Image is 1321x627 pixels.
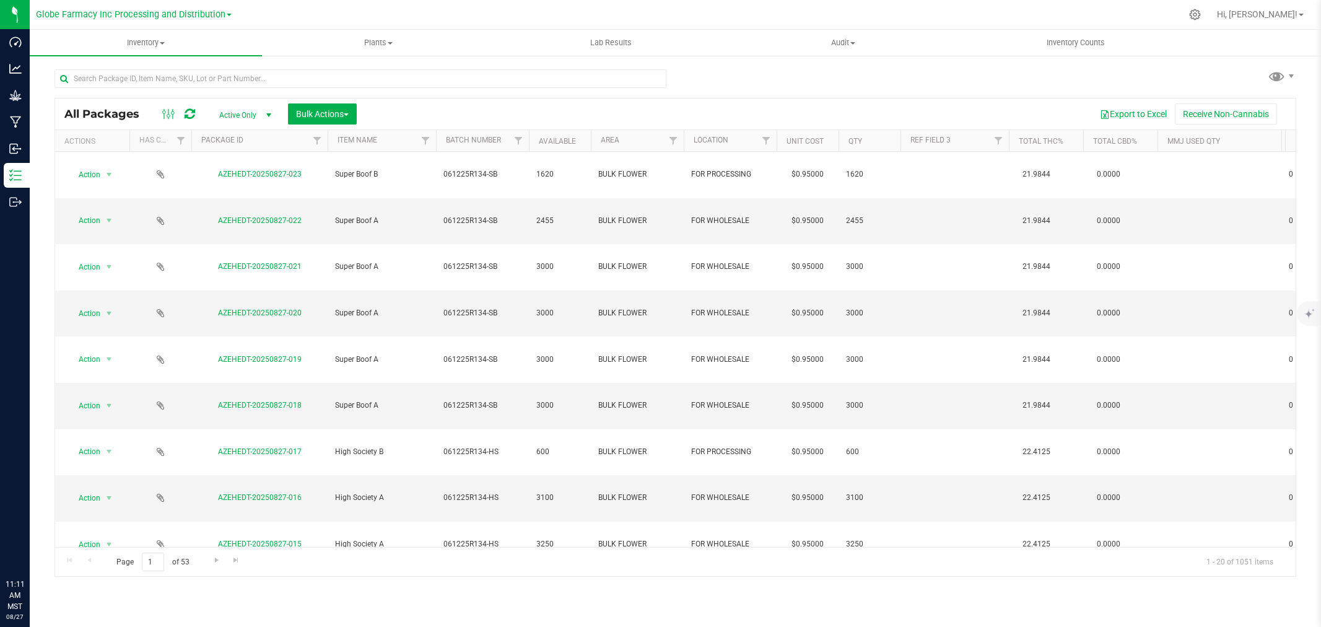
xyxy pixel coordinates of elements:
[1016,489,1057,507] span: 22.4125
[218,262,302,271] a: AZEHEDT-20250827-021
[1091,443,1127,461] span: 0.0000
[68,489,101,507] span: Action
[777,475,839,522] td: $0.95000
[102,397,117,414] span: select
[691,215,769,227] span: FOR WHOLESALE
[777,244,839,291] td: $0.95000
[102,351,117,368] span: select
[727,30,959,56] a: Audit
[846,169,893,180] span: 1620
[68,166,101,183] span: Action
[218,216,302,225] a: AZEHEDT-20250827-022
[536,307,583,319] span: 3000
[102,258,117,276] span: select
[1016,535,1057,553] span: 22.4125
[1091,535,1127,553] span: 0.0000
[598,492,676,504] span: BULK FLOWER
[1091,304,1127,322] span: 0.0000
[539,137,576,146] a: Available
[30,30,262,56] a: Inventory
[106,553,199,572] span: Page of 53
[64,137,124,146] div: Actions
[1016,212,1057,230] span: 21.9844
[102,212,117,229] span: select
[263,37,494,48] span: Plants
[443,446,521,458] span: 061225R134-HS
[6,579,24,612] p: 11:11 AM MST
[443,400,521,411] span: 061225R134-SB
[846,261,893,273] span: 3000
[218,170,302,178] a: AZEHEDT-20250827-023
[1091,489,1127,507] span: 0.0000
[288,103,357,125] button: Bulk Actions
[691,169,769,180] span: FOR PROCESSING
[9,169,22,182] inline-svg: Inventory
[443,215,521,227] span: 061225R134-SB
[218,355,302,364] a: AZEHEDT-20250827-019
[1016,258,1057,276] span: 21.9844
[9,196,22,208] inline-svg: Outbound
[36,9,225,20] span: Globe Farmacy Inc Processing and Distribution
[846,492,893,504] span: 3100
[598,354,676,366] span: BULK FLOWER
[536,169,583,180] span: 1620
[1091,212,1127,230] span: 0.0000
[691,492,769,504] span: FOR WHOLESALE
[443,261,521,273] span: 061225R134-SB
[777,383,839,429] td: $0.95000
[262,30,494,56] a: Plants
[777,429,839,476] td: $0.95000
[37,526,51,541] iframe: Resource center unread badge
[777,522,839,568] td: $0.95000
[536,261,583,273] span: 3000
[846,446,893,458] span: 600
[54,69,666,88] input: Search Package ID, Item Name, SKU, Lot or Part Number...
[663,130,684,151] a: Filter
[443,169,521,180] span: 061225R134-SB
[9,89,22,102] inline-svg: Grow
[1167,137,1220,146] a: MMJ Used Qty
[1091,351,1127,369] span: 0.0000
[536,492,583,504] span: 3100
[691,400,769,411] span: FOR WHOLESALE
[848,137,862,146] a: Qty
[68,536,101,553] span: Action
[335,538,429,550] span: High Society A
[598,538,676,550] span: BULK FLOWER
[691,538,769,550] span: FOR WHOLESALE
[335,261,429,273] span: Super Boof A
[508,130,529,151] a: Filter
[694,136,728,144] a: Location
[296,109,349,119] span: Bulk Actions
[777,198,839,245] td: $0.95000
[416,130,436,151] a: Filter
[335,215,429,227] span: Super Boof A
[846,538,893,550] span: 3250
[959,30,1192,56] a: Inventory Counts
[846,215,893,227] span: 2455
[1016,351,1057,369] span: 21.9844
[227,553,245,569] a: Go to the last page
[443,307,521,319] span: 061225R134-SB
[338,136,377,144] a: Item Name
[1092,103,1175,125] button: Export to Excel
[1197,553,1283,571] span: 1 - 20 of 1051 items
[536,446,583,458] span: 600
[846,307,893,319] span: 3000
[9,36,22,48] inline-svg: Dashboard
[691,261,769,273] span: FOR WHOLESALE
[777,152,839,198] td: $0.95000
[335,169,429,180] span: Super Boof B
[9,63,22,75] inline-svg: Analytics
[102,166,117,183] span: select
[536,354,583,366] span: 3000
[598,400,676,411] span: BULK FLOWER
[910,136,951,144] a: Ref Field 3
[846,400,893,411] span: 3000
[1093,137,1137,146] a: Total CBD%
[988,130,1009,151] a: Filter
[64,107,152,121] span: All Packages
[1016,165,1057,183] span: 21.9844
[1091,258,1127,276] span: 0.0000
[777,291,839,337] td: $0.95000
